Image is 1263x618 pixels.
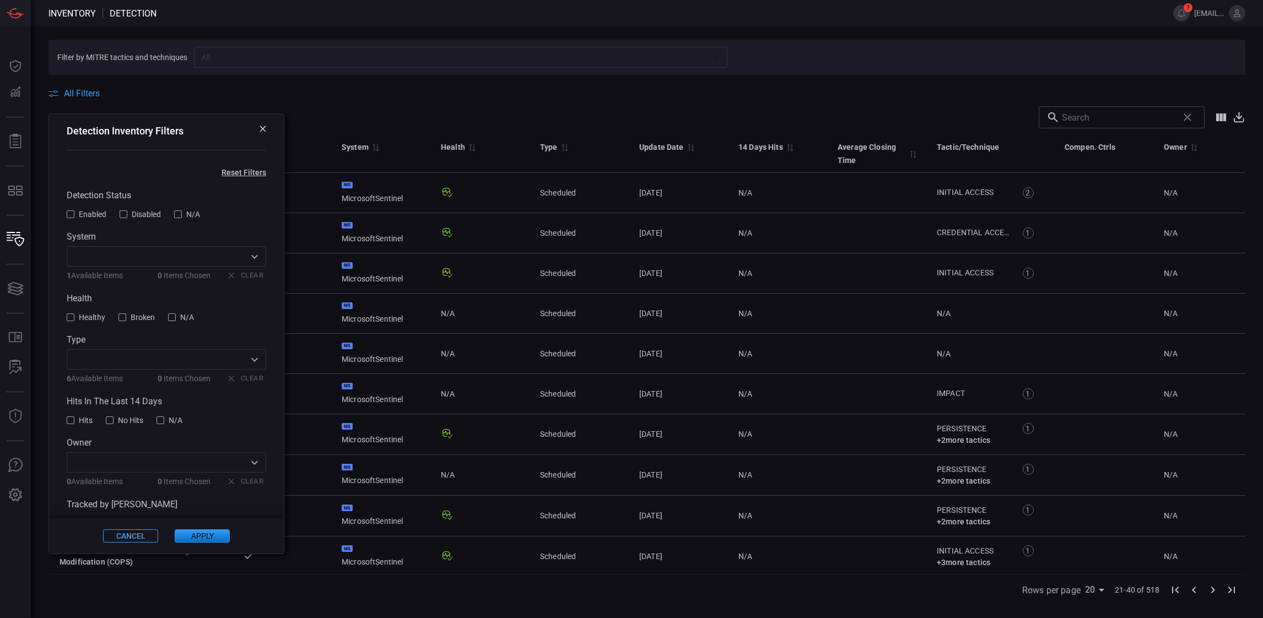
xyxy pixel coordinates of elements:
[540,469,622,480] div: Scheduled
[1178,108,1197,127] span: Clear search
[441,388,455,399] span: N/A
[738,470,752,479] span: N/A
[1023,388,1034,399] div: 1
[1164,349,1178,358] span: N/A
[2,53,29,79] button: Dashboard
[540,268,622,279] div: Scheduled
[67,312,105,321] button: Healthy
[67,125,183,137] h3: Detection Inventory Filters
[103,529,158,543] button: Cancel
[937,464,1011,475] div: Persistence
[60,545,225,567] div: Azure - Cross-Tenant Access Setting Modification (COPS)
[1164,269,1178,278] span: N/A
[1173,5,1190,21] button: 7
[937,309,951,318] span: N/A
[2,79,29,106] button: Detections
[158,477,162,486] b: 0
[540,308,622,319] div: Scheduled
[1164,140,1187,154] div: Owner
[630,414,730,455] td: [DATE]
[441,348,455,359] span: N/A
[120,209,161,218] button: Disabled
[540,140,558,154] div: Type
[79,210,106,219] span: Enabled
[342,222,423,244] div: MicrosoftSentinel
[106,415,143,424] button: No Hits
[937,140,999,154] div: Tactic/Technique
[169,416,182,425] span: N/A
[1184,3,1192,12] span: 7
[342,302,423,324] div: MicrosoftSentinel
[67,293,266,303] div: Health
[168,312,194,321] button: N/A
[186,210,200,219] span: N/A
[906,149,919,159] span: Sort by Average Closing Time descending
[2,177,29,204] button: MITRE - Detection Posture
[342,262,423,284] div: MicrosoftSentinel
[738,309,752,318] span: N/A
[158,271,162,280] b: 0
[738,389,752,398] span: N/A
[1023,505,1034,516] div: 1
[630,496,730,536] td: [DATE]
[67,374,123,383] div: Available Items
[838,140,906,167] div: Average Closing Time
[937,388,1011,399] div: Impact
[783,142,796,152] span: Sort by 14 Days Hits descending
[1185,584,1203,594] span: Go to previous page
[1023,423,1034,434] div: 1
[48,88,100,99] button: All Filters
[1164,309,1178,318] span: N/A
[684,142,697,152] span: Sort by Update Date descending
[67,231,266,242] label: System
[937,517,990,526] span: + 2 more tactic s
[738,188,752,197] span: N/A
[67,190,266,200] div: Detection Status
[1115,584,1159,595] span: 21-40 of 518
[1222,581,1241,599] button: Go to last page
[1164,511,1178,520] span: N/A
[2,354,29,381] button: ALERT ANALYSIS
[1164,229,1178,237] span: N/A
[540,551,622,562] div: Scheduled
[67,477,123,486] div: Available Items
[67,477,71,486] b: 0
[67,396,266,406] div: Hits In The Last 14 Days
[247,352,262,367] button: Open
[1164,389,1178,398] span: N/A
[1194,9,1224,18] span: [EMAIL_ADDRESS][DOMAIN_NAME]
[1023,187,1034,198] div: 2
[342,140,369,154] div: System
[67,437,266,448] label: Owner
[465,142,478,152] span: Sort by Health ascending
[937,476,990,485] span: + 2 more tactic s
[131,313,155,322] span: Broken
[79,416,93,425] span: Hits
[1023,545,1034,556] div: 1
[2,452,29,479] button: Ask Us A Question
[630,173,730,213] td: [DATE]
[1185,581,1203,599] button: Go to previous page
[247,249,262,264] button: Open
[342,343,423,365] div: MicrosoftSentinel
[67,499,266,509] div: Tracked by [PERSON_NAME]
[342,423,423,445] div: MicrosoftSentinel
[342,182,353,188] div: MS
[630,213,730,253] td: [DATE]
[79,313,105,322] span: Healthy
[342,545,353,552] div: MS
[738,552,752,561] span: N/A
[1022,584,1081,597] label: Rows per page
[937,227,1011,238] div: Credential Access
[937,187,1011,198] div: Initial Access
[67,271,71,280] b: 1
[342,182,423,204] div: MicrosoftSentinel
[1222,584,1241,594] span: Go to last page
[204,168,284,177] button: Reset Filters
[48,8,96,19] span: Inventory
[630,334,730,374] td: [DATE]
[197,50,706,64] input: All
[540,429,622,440] div: Scheduled
[132,210,161,219] span: Disabled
